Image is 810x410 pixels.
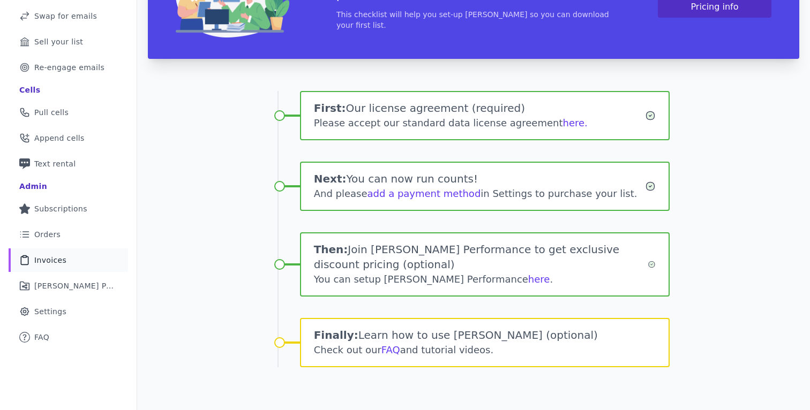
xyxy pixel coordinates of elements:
[34,62,104,73] span: Re-engage emails
[9,325,128,349] a: FAQ
[9,56,128,79] a: Re-engage emails
[34,11,97,21] span: Swap for emails
[314,329,358,341] span: Finally:
[34,255,66,265] span: Invoices
[34,306,66,317] span: Settings
[9,300,128,323] a: Settings
[314,171,646,186] h1: You can now run counts!
[9,274,128,298] a: [PERSON_NAME] Performance
[9,126,128,150] a: Append cells
[34,332,49,343] span: FAQ
[9,223,128,246] a: Orders
[314,243,348,256] span: Then:
[9,248,128,272] a: Invoices
[34,203,87,214] span: Subscriptions
[34,158,76,169] span: Text rental
[314,343,656,358] div: Check out our and tutorial videos.
[34,36,83,47] span: Sell your list
[336,9,611,31] p: This checklist will help you set-up [PERSON_NAME] so you can download your first list.
[314,242,648,272] h1: Join [PERSON_NAME] Performance to get exclusive discount pricing (optional)
[314,101,646,116] h1: Our license agreement (required)
[9,152,128,176] a: Text rental
[314,272,648,287] div: You can setup [PERSON_NAME] Performance .
[314,328,656,343] h1: Learn how to use [PERSON_NAME] (optional)
[314,172,347,185] span: Next:
[9,101,128,124] a: Pull cells
[314,186,646,201] div: And please in Settings to purchase your list.
[19,85,40,95] div: Cells
[314,116,646,131] div: Please accept our standard data license agreement
[9,4,128,28] a: Swap for emails
[19,181,47,192] div: Admin
[381,344,400,355] a: FAQ
[528,274,550,285] a: here
[9,30,128,54] a: Sell your list
[34,280,115,291] span: [PERSON_NAME] Performance
[34,107,69,118] span: Pull cells
[9,197,128,221] a: Subscriptions
[314,102,346,115] span: First:
[34,229,61,240] span: Orders
[34,133,85,143] span: Append cells
[367,188,481,199] a: add a payment method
